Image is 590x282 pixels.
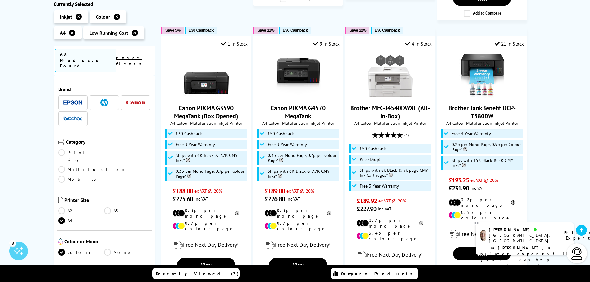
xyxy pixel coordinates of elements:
span: £50 Cashback [268,131,294,136]
span: inc VAT [286,196,300,202]
div: 21 In Stock [495,41,524,47]
a: reset filters [116,55,145,67]
li: 0.7p per colour page [173,220,239,232]
div: modal_delivery [256,236,340,254]
img: Canon [126,101,145,105]
span: £50 Cashback [283,28,308,33]
span: Free 3 Year Warranty [176,142,215,147]
img: HP [100,99,108,106]
span: £227.90 [357,205,376,213]
div: [GEOGRAPHIC_DATA], [GEOGRAPHIC_DATA] [489,232,557,244]
label: Add to Compare [464,10,501,17]
img: Canon PIXMA G4570 MegaTank [275,51,321,98]
div: 4 In Stock [405,41,432,47]
span: inc VAT [378,206,391,212]
span: inc VAT [470,185,484,191]
div: 3 [9,240,16,246]
img: Brother [63,116,82,121]
a: View [269,258,327,271]
a: Canon PIXMA G3590 MegaTank (Box Opened) [174,104,238,120]
span: £188.00 [173,187,193,195]
span: ex VAT @ 20% [194,188,222,194]
button: £30 Cashback [185,27,217,34]
span: Brand [58,86,151,92]
span: £189.92 [357,197,377,205]
span: Free 3 Year Warranty [268,142,307,147]
li: 3.4p per colour page [357,230,423,241]
span: £189.00 [265,187,285,195]
span: ex VAT @ 20% [378,198,406,204]
img: Brother TankBenefit DCP-T580DW [459,51,505,98]
b: I'm [PERSON_NAME], a printer expert [480,245,553,257]
img: user-headset-light.svg [571,247,583,260]
li: 0.5p per colour page [449,210,515,221]
span: Low Running Cost [90,30,128,36]
div: modal_delivery [440,225,524,243]
span: Ships with 15K Black & 5K CMY Inks* [452,158,522,168]
img: Colour or Mono [58,238,63,245]
a: Brother TankBenefit DCP-T580DW [459,93,505,99]
span: £30 Cashback [176,131,202,136]
span: 68 Products Found [55,49,116,72]
a: Recently Viewed (2) [152,268,240,279]
span: Category [66,139,151,146]
img: Epson [63,100,82,105]
span: inc VAT [194,196,208,202]
img: Category [58,139,64,145]
img: Canon PIXMA G3590 MegaTank (Box Opened) [183,51,229,98]
div: modal_delivery [348,246,432,263]
span: A4 Colour Multifunction Inkjet Printer [256,120,340,126]
span: 0.2p per Mono Page, 0.5p per Colour Page* [452,142,522,152]
span: Ships with 6K Black & 7.7K CMY Inks* [176,153,246,163]
a: Compare Products [331,268,418,279]
span: Printer Size [64,197,151,204]
span: Compare Products [341,271,416,276]
span: Colour [96,14,110,20]
button: Save 11% [253,27,278,34]
a: Epson [63,99,82,106]
span: Price Drop! [360,157,380,162]
div: modal_delivery [164,236,248,254]
button: £50 Cashback [371,27,403,34]
span: A4 Colour Multifunction Inkjet Printer [440,120,524,126]
button: Save 22% [345,27,369,34]
a: Print Only [58,149,104,163]
a: Canon PIXMA G3590 MegaTank (Box Opened) [183,93,229,99]
span: Recently Viewed (2) [156,271,239,276]
span: ex VAT @ 20% [286,188,314,194]
a: A2 [58,207,104,214]
span: ex VAT @ 20% [470,177,498,183]
img: Printer Size [58,197,63,203]
span: £50 Cashback [360,146,386,151]
span: £30 Cashback [189,28,214,33]
a: A4 [58,217,104,224]
span: £225.60 [173,195,193,203]
img: ashley-livechat.png [480,230,486,241]
span: Save 11% [257,28,274,33]
div: 9 In Stock [313,41,340,47]
div: [PERSON_NAME] [489,227,557,232]
li: 0.7p per colour page [265,220,331,232]
a: Canon [126,99,145,106]
span: Ships with 6k Black & 5k page CMY Ink Cartridges* [360,168,430,178]
a: Multifunction [58,166,126,173]
span: Free 3 Year Warranty [360,184,399,189]
span: A4 [60,30,66,36]
span: Inkjet [60,14,72,20]
p: of 14 years! I can help you choose the right product [480,245,569,275]
span: £193.25 [449,176,469,184]
span: £50 Cashback [375,28,400,33]
li: 0.3p per mono page [173,208,239,219]
span: A4 Colour Multifunction Inkjet Printer [164,120,248,126]
span: £231.90 [449,184,469,192]
a: Brother MFC-J4540DWXL (All-in-Box) [367,93,413,99]
a: Brother [63,115,82,123]
a: Brother MFC-J4540DWXL (All-in-Box) [350,104,430,120]
button: £50 Cashback [279,27,311,34]
span: Save 5% [165,28,180,33]
a: Mono [104,249,150,256]
span: 0.3p per Mono Page, 0.7p per Colour Page* [176,169,246,179]
a: Mobile [58,176,104,183]
span: Free 3 Year Warranty [452,131,491,136]
li: 0.2p per mono page [449,197,515,208]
